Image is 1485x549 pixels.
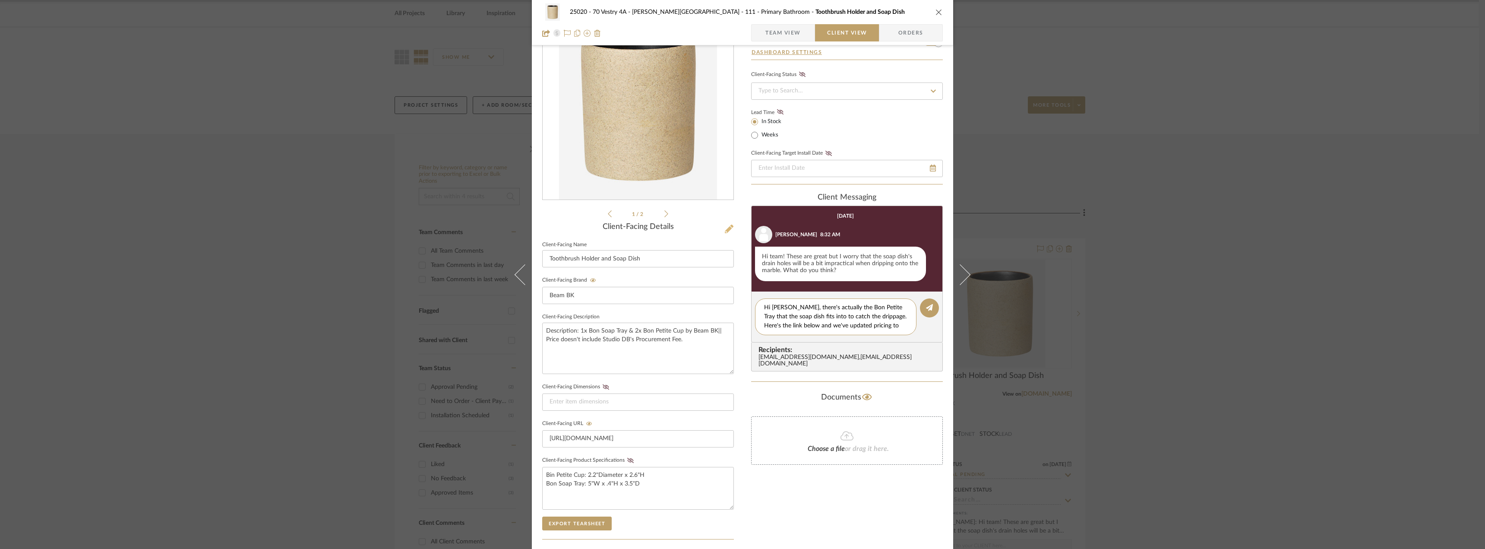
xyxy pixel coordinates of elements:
label: Client-Facing Target Install Date [751,150,834,156]
span: Choose a file [808,445,845,452]
label: Lead Time [751,108,796,116]
div: [DATE] [837,213,854,219]
label: In Stock [760,118,781,126]
label: Client-Facing Dimensions [542,384,612,390]
span: Client View [827,24,867,41]
button: Client-Facing Target Install Date [823,150,834,156]
img: Remove from project [594,30,601,37]
label: Client-Facing Product Specifications [542,457,636,463]
input: Enter Install Date [751,160,943,177]
div: Hi team! These are great but I worry that the soap dish's drain holes will be a bit impractical w... [755,247,926,281]
span: 25020 - 70 Vestry 4A - [PERSON_NAME][GEOGRAPHIC_DATA] [570,9,745,15]
label: Client-Facing Description [542,315,600,319]
span: 1 [632,212,636,217]
div: Client-Facing Status [751,70,808,79]
input: Enter Client-Facing Item Name [542,250,734,267]
input: Enter item URL [542,430,734,447]
button: Dashboard Settings [751,48,822,56]
button: Export Tearsheet [542,517,612,530]
div: [EMAIL_ADDRESS][DOMAIN_NAME] , [EMAIL_ADDRESS][DOMAIN_NAME] [758,354,939,368]
div: 0 [543,13,733,200]
span: 2 [640,212,645,217]
img: c1b66088-167f-4caa-ad55-5bdb95fe5a8a_48x40.jpg [542,3,563,21]
span: / [636,212,640,217]
label: Client-Facing Brand [542,277,599,283]
div: Documents [751,390,943,404]
button: Client-Facing Brand [587,277,599,283]
button: Client-Facing Product Specifications [625,457,636,463]
img: c1b66088-167f-4caa-ad55-5bdb95fe5a8a_436x436.jpg [559,13,717,200]
img: user_avatar.png [755,226,772,243]
input: Enter item dimensions [542,394,734,411]
span: Team View [765,24,801,41]
div: [PERSON_NAME] [775,231,817,238]
div: Client-Facing Details [542,222,734,232]
div: 8:32 AM [820,231,840,238]
label: Weeks [760,131,778,139]
input: Enter Client-Facing Brand [542,287,734,304]
span: Orders [889,24,933,41]
span: or drag it here. [845,445,889,452]
div: client Messaging [751,193,943,203]
mat-radio-group: Select item type [751,116,796,140]
button: Client-Facing URL [583,421,595,427]
button: close [935,8,943,16]
button: Lead Time [774,108,786,117]
label: Client-Facing Name [542,243,587,247]
label: Client-Facing URL [542,421,595,427]
input: Type to Search… [751,83,943,100]
span: 111 - Primary Bathroom [745,9,815,15]
button: Client-Facing Dimensions [600,384,612,390]
span: Toothbrush Holder and Soap Dish [815,9,905,15]
span: Recipients: [758,346,939,354]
